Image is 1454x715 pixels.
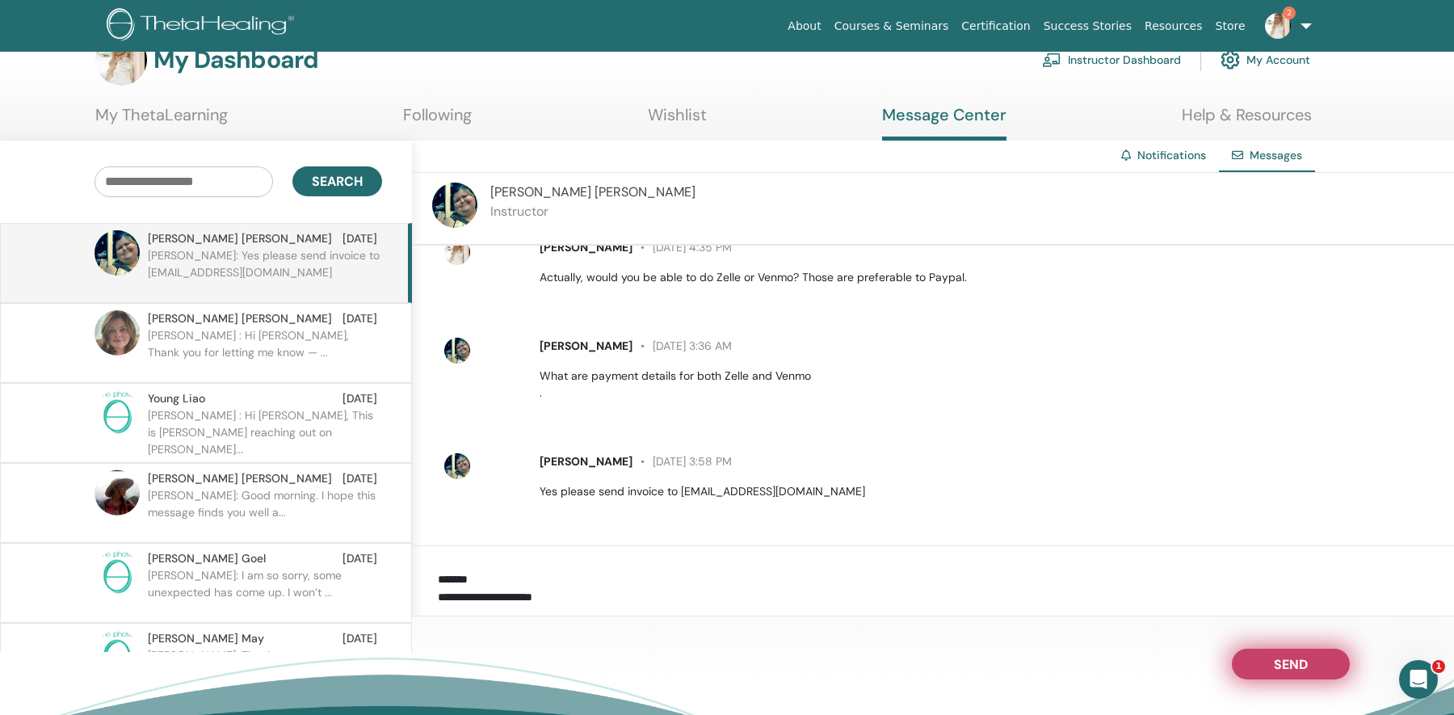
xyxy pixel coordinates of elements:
button: Search [292,166,382,196]
span: [PERSON_NAME] [PERSON_NAME] [490,183,695,200]
span: [PERSON_NAME] [540,454,632,469]
img: logo.png [107,8,300,44]
span: [DATE] 3:36 AM [632,339,732,353]
span: Send [1274,656,1308,667]
span: [PERSON_NAME] [PERSON_NAME] [148,230,332,247]
span: [DATE] [342,470,377,487]
p: Yes please send invoice to [EMAIL_ADDRESS][DOMAIN_NAME] [540,483,1435,500]
img: default.jpg [95,34,147,86]
span: [PERSON_NAME] [PERSON_NAME] [148,310,332,327]
img: chalkboard-teacher.svg [1042,53,1061,67]
iframe: Intercom live chat [1399,660,1438,699]
span: Messages [1250,148,1302,162]
img: cog.svg [1221,46,1240,74]
img: default.jpg [444,239,470,265]
span: [PERSON_NAME] [540,240,632,254]
span: Search [312,173,363,190]
img: default.jpg [444,453,470,479]
a: Resources [1138,11,1209,41]
a: Store [1209,11,1252,41]
a: Wishlist [648,105,707,137]
a: About [781,11,827,41]
p: Instructor [490,202,695,221]
span: [DATE] 4:35 PM [632,240,732,254]
p: [PERSON_NAME]: Good morning. I hope this message finds you well a... [148,487,382,536]
span: [PERSON_NAME] [PERSON_NAME] [148,470,332,487]
p: Actually, would you be able to do Zelle or Venmo? Those are preferable to Paypal. [540,269,1435,286]
button: Send [1232,649,1350,679]
span: [DATE] [342,390,377,407]
a: Help & Resources [1182,105,1312,137]
img: default.jpg [95,230,140,275]
img: default.jpg [1265,13,1291,39]
p: [PERSON_NAME]: I am so sorry, some unexpected has come up. I won’t ... [148,567,382,616]
img: default.jpg [95,310,140,355]
img: default.jpg [95,470,140,515]
span: 2 [1283,6,1296,19]
span: [DATE] [342,310,377,327]
a: Notifications [1137,148,1206,162]
p: [PERSON_NAME] : Hi [PERSON_NAME], This is [PERSON_NAME] reaching out on [PERSON_NAME]... [148,407,382,456]
span: [DATE] [342,230,377,247]
img: default.jpg [432,183,477,228]
a: My Account [1221,42,1310,78]
span: 1 [1432,660,1445,673]
p: [PERSON_NAME] : Hi [PERSON_NAME], Thank you for letting me know — ... [148,327,382,376]
a: My ThetaLearning [95,105,228,137]
img: default.jpg [444,338,470,364]
img: no-photo.png [95,550,140,595]
p: [PERSON_NAME]: Thank you [PERSON_NAME]! Appreciate the clarity and response... [148,647,382,696]
span: [PERSON_NAME] Goel [148,550,266,567]
span: [PERSON_NAME] May [148,630,264,647]
a: Message Center [882,105,1006,141]
span: [PERSON_NAME] [540,339,632,353]
img: no-photo.png [95,630,140,675]
p: [PERSON_NAME]: Yes please send invoice to [EMAIL_ADDRESS][DOMAIN_NAME] [148,247,382,296]
img: no-photo.png [95,390,140,435]
a: Instructor Dashboard [1042,42,1181,78]
a: Courses & Seminars [828,11,956,41]
a: Certification [955,11,1036,41]
span: [DATE] 3:58 PM [632,454,732,469]
p: What are payment details for both Zelle and Venmo . [540,368,1435,402]
span: [DATE] [342,630,377,647]
span: [DATE] [342,550,377,567]
a: Success Stories [1037,11,1138,41]
span: Young Liao [148,390,205,407]
a: Following [403,105,472,137]
h3: My Dashboard [153,45,318,74]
